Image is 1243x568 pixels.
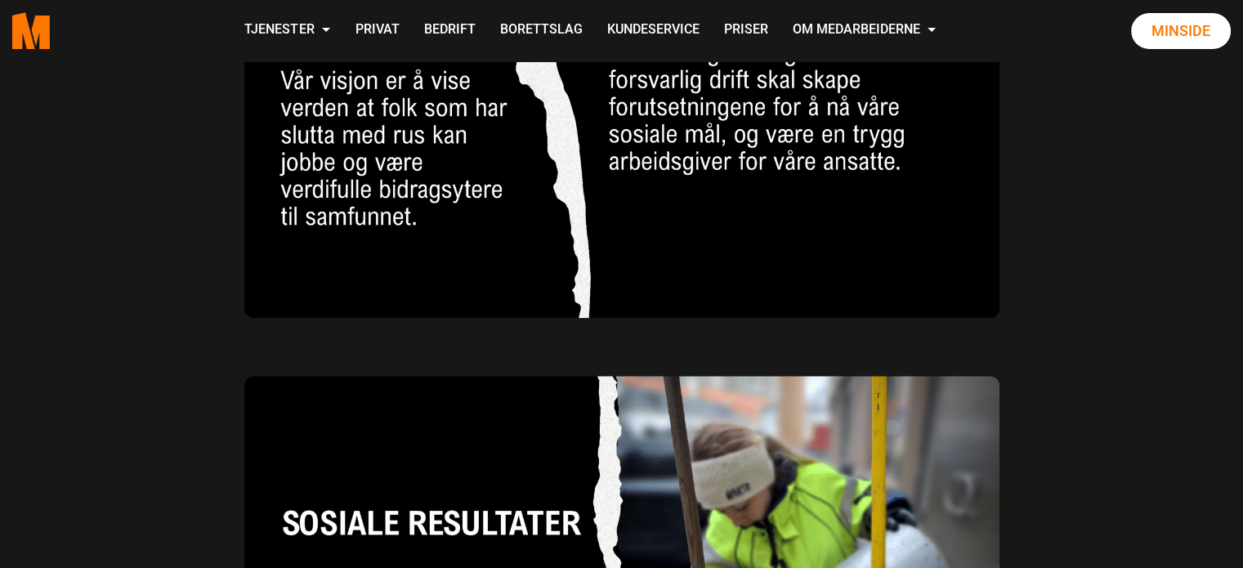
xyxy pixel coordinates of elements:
[487,2,594,60] a: Borettslag
[342,2,411,60] a: Privat
[1131,13,1231,49] a: Minside
[594,2,711,60] a: Kundeservice
[780,2,948,60] a: Om Medarbeiderne
[711,2,780,60] a: Priser
[232,2,342,60] a: Tjenester
[411,2,487,60] a: Bedrift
